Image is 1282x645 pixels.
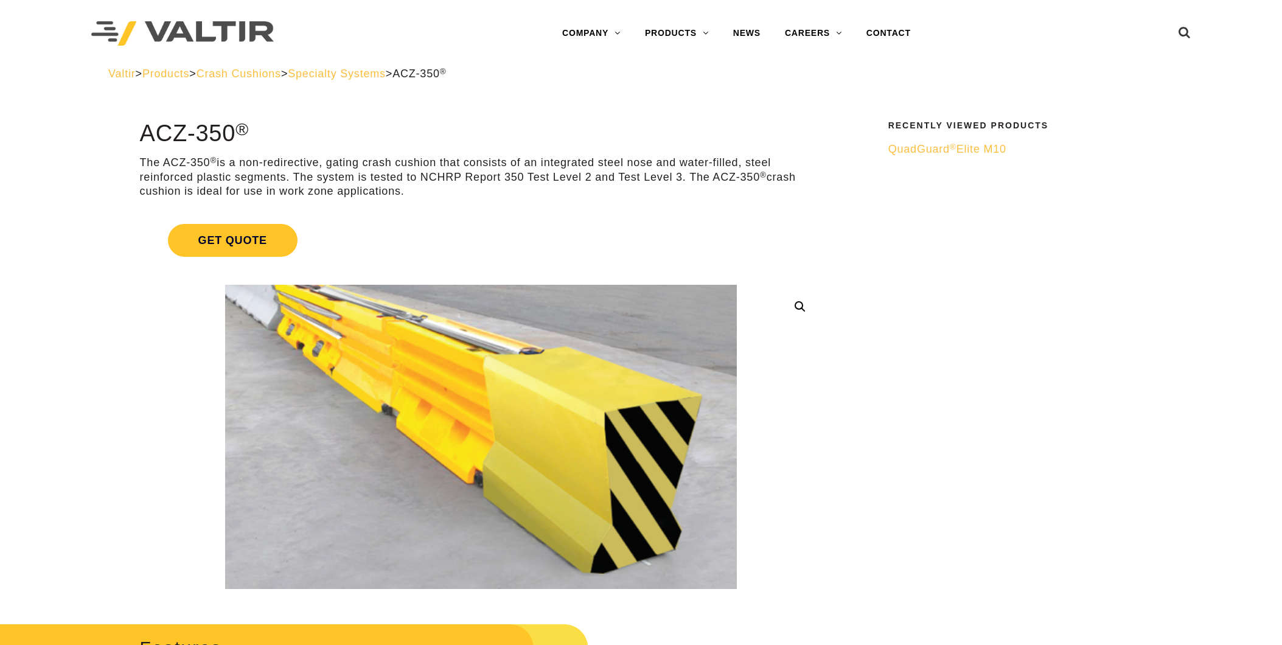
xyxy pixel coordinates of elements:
div: > > > > [108,67,1174,81]
a: Crash Cushions [197,68,281,80]
sup: ® [235,119,249,139]
p: The ACZ-350 is a non-redirective, gating crash cushion that consists of an integrated steel nose ... [140,156,822,198]
sup: ® [950,142,956,152]
a: Specialty Systems [288,68,386,80]
sup: ® [760,170,767,180]
a: Valtir [108,68,135,80]
a: COMPANY [550,21,633,46]
a: NEWS [721,21,773,46]
span: ACZ-350 [392,68,446,80]
h2: Recently Viewed Products [888,121,1166,130]
sup: ® [440,67,447,76]
a: PRODUCTS [633,21,721,46]
a: Products [142,68,189,80]
a: CAREERS [773,21,854,46]
sup: ® [210,156,217,165]
h1: ACZ-350 [140,121,822,147]
a: Get Quote [140,209,822,271]
span: QuadGuard Elite M10 [888,143,1006,155]
img: Valtir [91,21,274,46]
a: CONTACT [854,21,923,46]
span: Get Quote [168,224,298,257]
a: QuadGuard®Elite M10 [888,142,1166,156]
